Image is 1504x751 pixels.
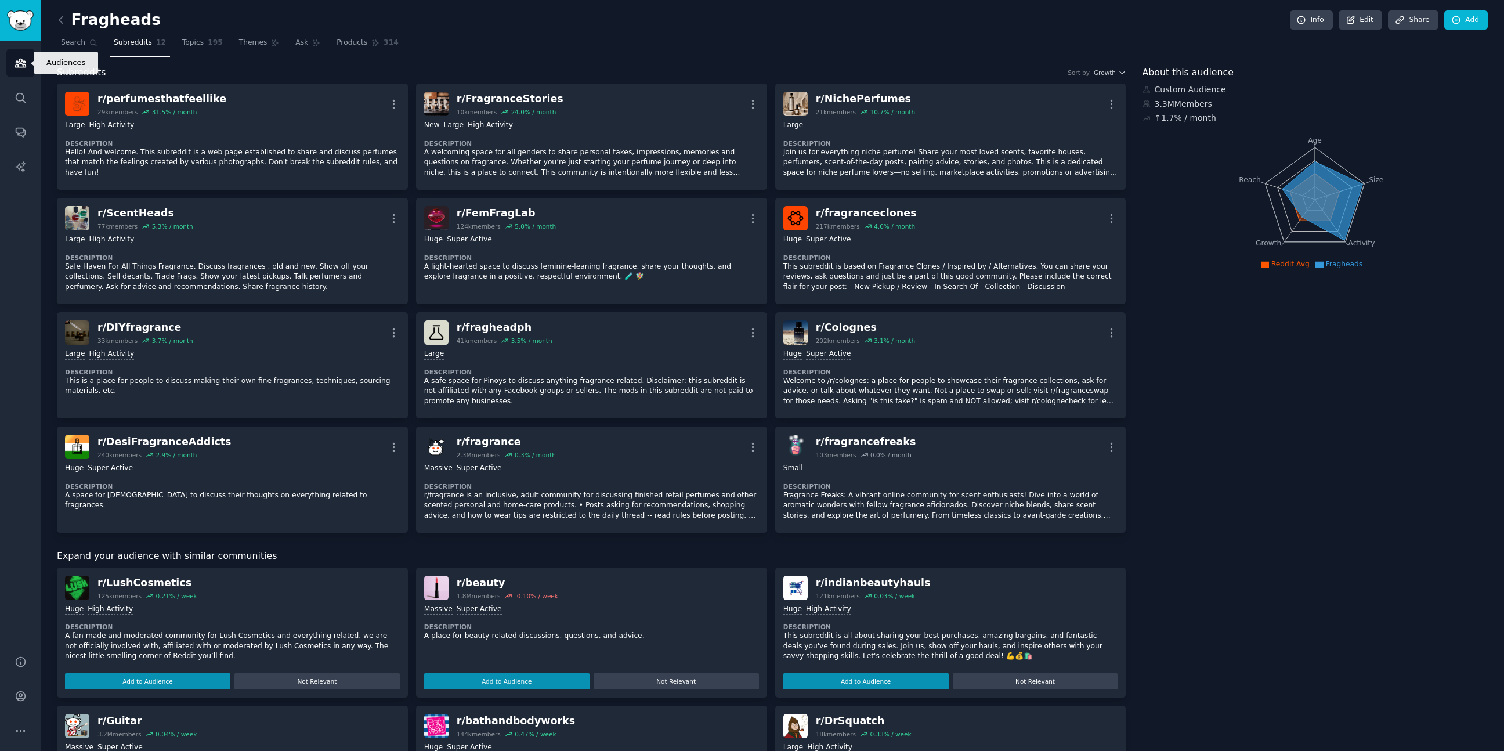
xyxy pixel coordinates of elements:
div: 144k members [457,730,501,738]
div: 0.3 % / month [515,451,556,459]
a: Share [1388,10,1438,30]
tspan: Size [1369,175,1383,183]
div: Large [444,120,464,131]
div: High Activity [806,604,851,615]
p: Hello! And welcome. This subreddit is a web page established to share and discuss perfumes that m... [65,147,400,178]
div: Sort by [1068,68,1090,77]
div: Super Active [88,463,133,474]
dt: Description [783,623,1118,631]
div: 3.3M Members [1143,98,1488,110]
button: Add to Audience [424,673,590,689]
div: 0.47 % / week [515,730,556,738]
div: Huge [65,604,84,615]
a: Themes [235,34,284,57]
p: Join us for everything niche perfume! Share your most loved scents, favorite houses, perfumers, s... [783,147,1118,178]
span: 195 [208,38,223,48]
div: Super Active [457,463,502,474]
div: Large [65,120,85,131]
div: 240k members [97,451,142,459]
span: Fragheads [1326,260,1362,268]
div: Massive [424,604,453,615]
img: FragranceStories [424,92,449,116]
a: Search [57,34,102,57]
button: Add to Audience [783,673,949,689]
div: 31.5 % / month [152,108,197,116]
div: r/ DesiFragranceAddicts [97,435,232,449]
img: LushCosmetics [65,576,89,600]
div: 3.5 % / month [511,337,552,345]
div: Super Active [806,349,851,360]
div: 0.33 % / week [870,730,911,738]
div: 24.0 % / month [511,108,556,116]
img: fragrance [424,435,449,459]
div: Massive [424,463,453,474]
tspan: Reach [1239,175,1261,183]
span: Topics [182,38,204,48]
a: Add [1444,10,1488,30]
div: r/ ScentHeads [97,206,193,221]
tspan: Growth [1256,239,1281,247]
a: Colognesr/Colognes202kmembers3.1% / monthHugeSuper ActiveDescriptionWelcome to /r/colognes: a pla... [775,312,1126,418]
div: ↑ 1.7 % / month [1155,112,1216,124]
img: bathandbodyworks [424,714,449,738]
div: r/ indianbeautyhauls [816,576,931,590]
a: Edit [1339,10,1382,30]
div: 0.21 % / week [156,592,197,600]
div: Large [65,234,85,245]
dt: Description [65,368,400,376]
p: This is a place for people to discuss making their own fine fragrances, techniques, sourcing mate... [65,376,400,396]
div: 3.1 % / month [874,337,915,345]
img: FemFragLab [424,206,449,230]
span: Search [61,38,85,48]
p: Welcome to /r/colognes: a place for people to showcase their fragrance collections, ask for advic... [783,376,1118,407]
p: Fragrance Freaks: A vibrant online community for scent enthusiasts! Dive into a world of aromatic... [783,490,1118,521]
div: 0.03 % / week [874,592,915,600]
img: ScentHeads [65,206,89,230]
div: 18k members [816,730,856,738]
div: 121k members [816,592,860,600]
div: Super Active [447,234,492,245]
dt: Description [65,482,400,490]
span: Themes [239,38,267,48]
div: Large [783,120,803,131]
dt: Description [424,139,759,147]
dt: Description [65,139,400,147]
div: r/ DrSquatch [816,714,912,728]
div: 2.3M members [457,451,501,459]
div: Super Active [806,234,851,245]
img: DIYfragrance [65,320,89,345]
img: indianbeautyhauls [783,576,808,600]
button: Not Relevant [234,673,400,689]
button: Not Relevant [594,673,759,689]
button: Growth [1094,68,1126,77]
img: GummySearch logo [7,10,34,31]
a: fragrancefreaksr/fragrancefreaks103members0.0% / monthSmallDescriptionFragrance Freaks: A vibrant... [775,427,1126,533]
div: r/ DIYfragrance [97,320,193,335]
a: Info [1290,10,1333,30]
p: This subreddit is all about sharing your best purchases, amazing bargains, and fantastic deals yo... [783,631,1118,662]
div: High Activity [468,120,513,131]
dt: Description [65,623,400,631]
div: Huge [424,234,443,245]
div: 202k members [816,337,860,345]
div: Huge [65,463,84,474]
span: 314 [384,38,399,48]
div: r/ fragranceclones [816,206,917,221]
div: -0.10 % / week [515,592,558,600]
div: 0.0 % / month [870,451,912,459]
img: beauty [424,576,449,600]
a: Products314 [332,34,402,57]
p: A fan made and moderated community for Lush Cosmetics and everything related, we are not official... [65,631,400,662]
div: 3.7 % / month [152,337,193,345]
div: 0.04 % / week [156,730,197,738]
div: r/ Guitar [97,714,197,728]
p: This subreddit is based on Fragrance Clones / Inspired by / Alternatives. You can share your revi... [783,262,1118,293]
a: NichePerfumesr/NichePerfumes21kmembers10.7% / monthLargeDescriptionJoin us for everything niche p... [775,84,1126,190]
img: fragranceclones [783,206,808,230]
div: r/ NichePerfumes [816,92,915,106]
span: Growth [1094,68,1116,77]
div: 103 members [816,451,856,459]
span: Products [337,38,367,48]
div: Large [65,349,85,360]
img: Guitar [65,714,89,738]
